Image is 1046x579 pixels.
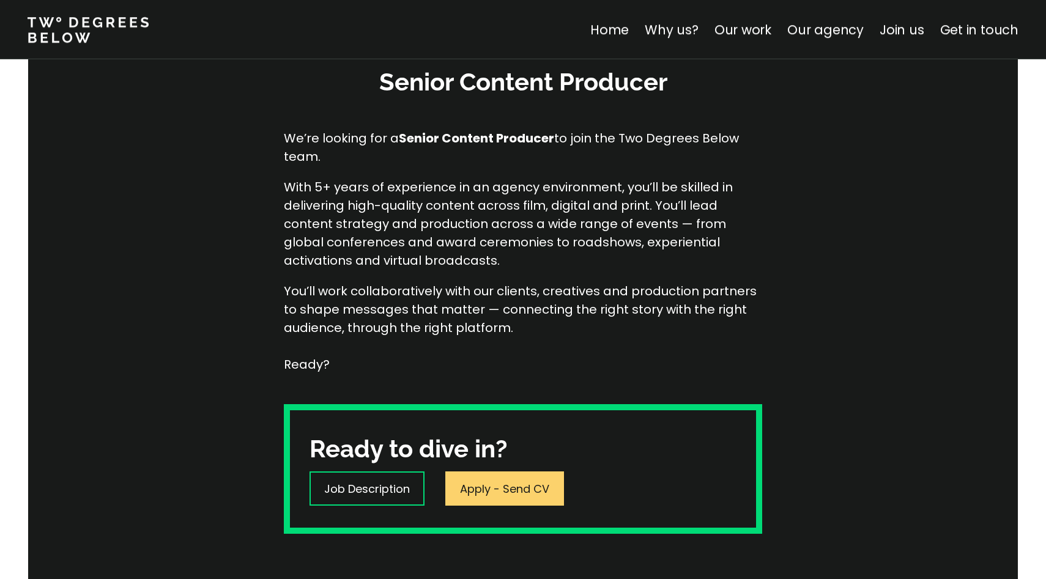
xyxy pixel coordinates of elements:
[590,21,629,39] a: Home
[310,471,425,506] a: Job Description
[324,481,410,497] p: Job Description
[339,65,707,98] h3: Senior Content Producer
[399,130,554,147] strong: Senior Content Producer
[645,21,699,39] a: Why us?
[460,481,549,497] p: Apply - Send CV
[310,432,507,465] h3: Ready to dive in?
[284,282,762,374] p: You’ll work collaboratively with our clients, creatives and production partners to shape messages...
[880,21,924,39] a: Join us
[714,21,771,39] a: Our work
[284,178,762,270] p: With 5+ years of experience in an agency environment, you’ll be skilled in delivering high-qualit...
[445,471,564,506] a: Apply - Send CV
[284,129,762,166] p: We’re looking for a to join the Two Degrees Below team.
[787,21,864,39] a: Our agency
[940,21,1018,39] a: Get in touch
